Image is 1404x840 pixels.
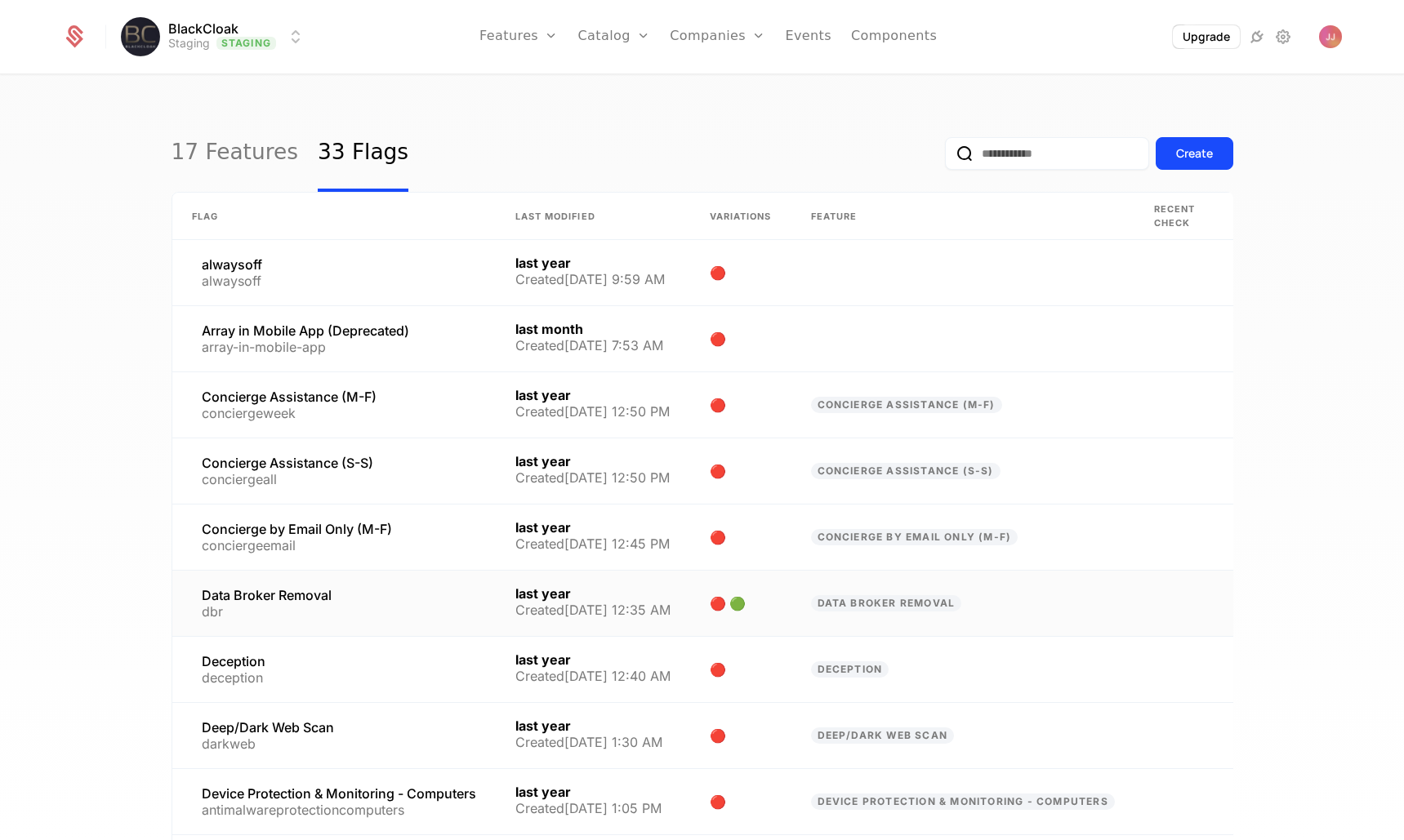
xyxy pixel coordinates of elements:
button: Select environment [126,19,305,55]
img: Joshua Johnson [1319,25,1342,48]
a: Integrations [1247,27,1267,47]
div: Create [1176,145,1213,162]
a: 33 Flags [318,115,408,192]
button: Upgrade [1173,25,1240,48]
a: Settings [1273,27,1293,47]
button: Open user button [1319,25,1342,48]
th: Recent check [1134,193,1215,240]
th: Feature [791,193,1134,240]
a: 17 Features [172,115,298,192]
span: BlackCloak [168,22,238,35]
th: Variations [690,193,791,240]
img: BlackCloak [121,17,160,56]
span: Staging [216,37,276,50]
button: Create [1156,137,1233,170]
th: Last Modified [496,193,690,240]
div: Staging [168,35,210,51]
th: Flag [172,193,496,240]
